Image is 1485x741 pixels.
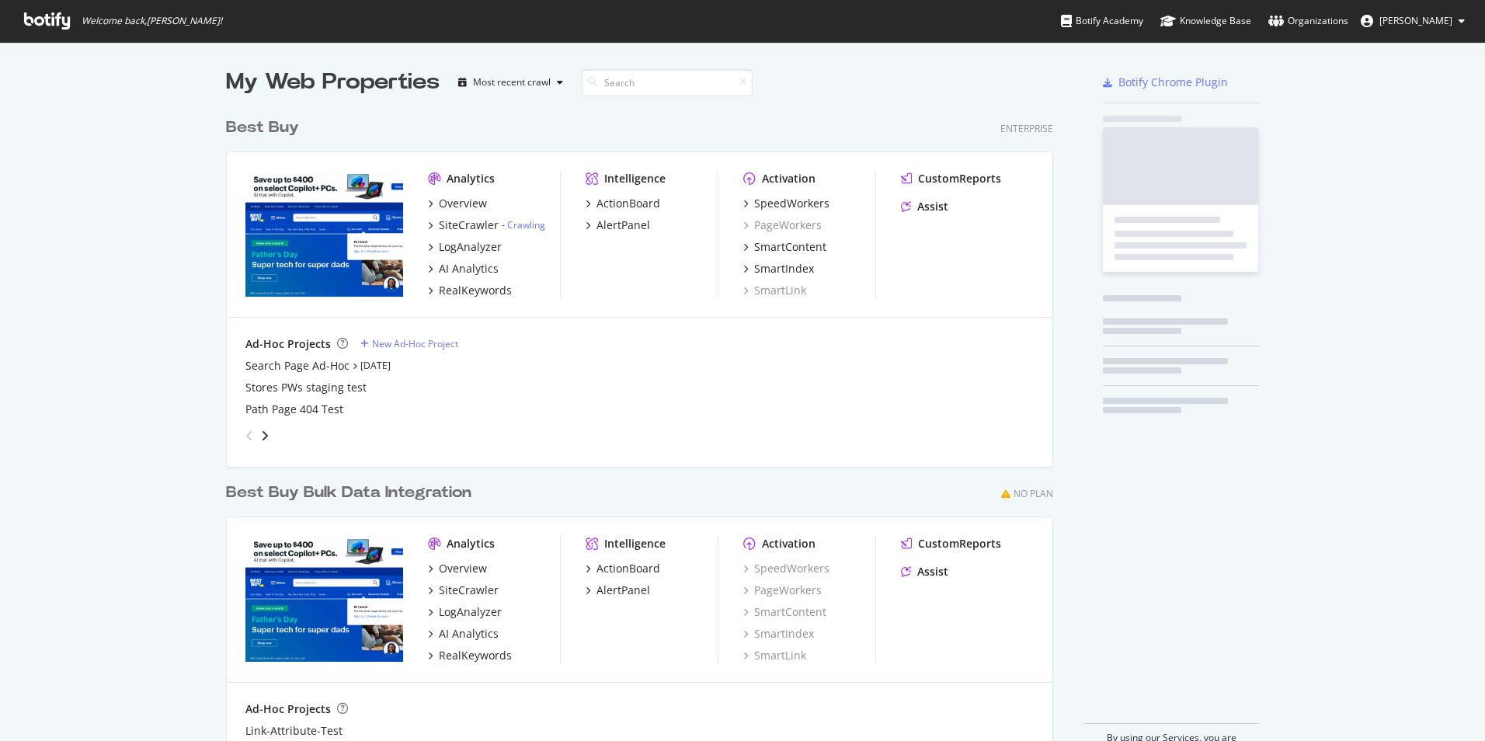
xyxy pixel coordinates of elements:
[245,336,331,352] div: Ad-Hoc Projects
[754,261,814,277] div: SmartIndex
[439,626,499,642] div: AI Analytics
[447,536,495,551] div: Analytics
[360,337,458,350] a: New Ad-Hoc Project
[439,604,502,620] div: LogAnalyzer
[586,561,660,576] a: ActionBoard
[245,358,350,374] a: Search Page Ad-Hoc
[743,261,814,277] a: SmartIndex
[245,723,343,739] a: Link-Attribute-Test
[428,561,487,576] a: Overview
[439,648,512,663] div: RealKeywords
[1103,75,1228,90] a: Botify Chrome Plugin
[439,239,502,255] div: LogAnalyzer
[901,199,948,214] a: Assist
[226,117,299,139] div: Best Buy
[754,196,829,211] div: SpeedWorkers
[596,561,660,576] div: ActionBoard
[239,423,259,448] div: angle-left
[245,536,403,662] img: www.bestbuysecondary.com
[1268,13,1348,29] div: Organizations
[428,261,499,277] a: AI Analytics
[754,239,826,255] div: SmartContent
[245,171,403,297] img: bestbuy.com
[743,561,829,576] a: SpeedWorkers
[743,283,806,298] a: SmartLink
[762,536,816,551] div: Activation
[226,482,478,504] a: Best Buy Bulk Data Integration
[259,428,270,444] div: angle-right
[743,239,826,255] a: SmartContent
[1379,14,1452,27] span: Courtney Beyer
[917,199,948,214] div: Assist
[473,78,551,87] div: Most recent crawl
[596,583,650,598] div: AlertPanel
[604,171,666,186] div: Intelligence
[372,337,458,350] div: New Ad-Hoc Project
[428,196,487,211] a: Overview
[743,217,822,233] a: PageWorkers
[439,583,499,598] div: SiteCrawler
[226,67,440,98] div: My Web Properties
[1118,75,1228,90] div: Botify Chrome Plugin
[743,196,829,211] a: SpeedWorkers
[762,171,816,186] div: Activation
[502,218,545,231] div: -
[439,283,512,298] div: RealKeywords
[439,561,487,576] div: Overview
[245,380,367,395] a: Stores PWs staging test
[901,171,1001,186] a: CustomReports
[604,536,666,551] div: Intelligence
[1061,13,1143,29] div: Botify Academy
[1348,9,1477,33] button: [PERSON_NAME]
[743,626,814,642] a: SmartIndex
[901,564,948,579] a: Assist
[428,626,499,642] a: AI Analytics
[226,117,305,139] a: Best Buy
[428,604,502,620] a: LogAnalyzer
[245,701,331,717] div: Ad-Hoc Projects
[586,196,660,211] a: ActionBoard
[586,583,650,598] a: AlertPanel
[586,217,650,233] a: AlertPanel
[428,217,545,233] a: SiteCrawler- Crawling
[918,536,1001,551] div: CustomReports
[447,171,495,186] div: Analytics
[743,583,822,598] a: PageWorkers
[743,648,806,663] a: SmartLink
[428,648,512,663] a: RealKeywords
[1000,122,1053,135] div: Enterprise
[439,261,499,277] div: AI Analytics
[452,70,569,95] button: Most recent crawl
[917,564,948,579] div: Assist
[507,218,545,231] a: Crawling
[428,283,512,298] a: RealKeywords
[428,239,502,255] a: LogAnalyzer
[582,69,753,96] input: Search
[439,196,487,211] div: Overview
[918,171,1001,186] div: CustomReports
[901,536,1001,551] a: CustomReports
[82,15,222,27] span: Welcome back, [PERSON_NAME] !
[1014,487,1053,500] div: No Plan
[245,402,343,417] a: Path Page 404 Test
[596,217,650,233] div: AlertPanel
[439,217,499,233] div: SiteCrawler
[226,482,471,504] div: Best Buy Bulk Data Integration
[428,583,499,598] a: SiteCrawler
[360,359,391,372] a: [DATE]
[743,604,826,620] a: SmartContent
[1160,13,1251,29] div: Knowledge Base
[596,196,660,211] div: ActionBoard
